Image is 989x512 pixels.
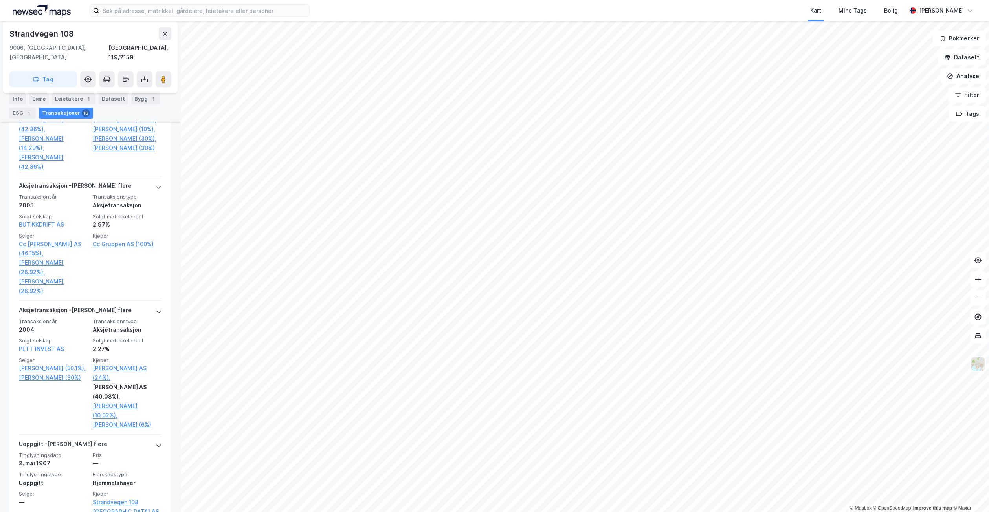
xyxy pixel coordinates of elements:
[9,27,75,40] div: Strandvegen 108
[19,213,88,220] span: Solgt selskap
[93,232,162,239] span: Kjøper
[19,305,132,318] div: Aksjetransaksjon - [PERSON_NAME] flere
[108,43,171,62] div: [GEOGRAPHIC_DATA], 119/2159
[82,109,90,117] div: 16
[19,258,88,277] a: [PERSON_NAME] (26.92%),
[938,49,986,65] button: Datasett
[9,108,36,119] div: ESG
[19,346,64,352] a: PETT INVEST AS
[9,71,77,87] button: Tag
[19,364,88,373] a: [PERSON_NAME] (50.1%),
[93,337,162,344] span: Solgt matrikkelandel
[950,474,989,512] iframe: Chat Widget
[19,181,132,194] div: Aksjetransaksjon - [PERSON_NAME] flere
[93,134,162,143] a: [PERSON_NAME] (30%),
[13,5,71,16] img: logo.a4113a55bc3d86da70a041830d287a7e.svg
[839,6,867,15] div: Mine Tags
[93,401,162,420] a: [PERSON_NAME] (10.02%),
[131,93,160,104] div: Bygg
[950,474,989,512] div: Kontrollprogram for chat
[19,318,88,325] span: Transaksjonsår
[19,490,88,497] span: Selger
[93,382,162,401] div: [PERSON_NAME] AS (40.08%),
[19,373,88,382] a: [PERSON_NAME] (30%)
[19,357,88,364] span: Selger
[93,143,162,153] a: [PERSON_NAME] (30%)
[19,439,107,452] div: Uoppgitt - [PERSON_NAME] flere
[25,109,33,117] div: 1
[949,106,986,122] button: Tags
[913,505,952,511] a: Improve this map
[93,459,162,468] div: —
[84,95,92,103] div: 1
[19,277,88,296] a: [PERSON_NAME] (26.92%)
[19,478,88,488] div: Uoppgitt
[39,108,93,119] div: Transaksjoner
[93,325,162,335] div: Aksjetransaksjon
[919,6,964,15] div: [PERSON_NAME]
[19,134,88,153] a: [PERSON_NAME] (14.29%),
[948,87,986,103] button: Filter
[93,344,162,354] div: 2.27%
[9,43,108,62] div: 9006, [GEOGRAPHIC_DATA], [GEOGRAPHIC_DATA]
[19,221,64,228] a: BUTIKKDRIFT AS
[940,68,986,84] button: Analyse
[884,6,898,15] div: Bolig
[93,201,162,210] div: Aksjetransaksjon
[93,471,162,478] span: Eierskapstype
[810,6,821,15] div: Kart
[19,337,88,344] span: Solgt selskap
[19,497,88,507] div: —
[93,124,162,134] a: [PERSON_NAME] (10%),
[93,420,162,430] a: [PERSON_NAME] (6%)
[149,95,157,103] div: 1
[19,452,88,459] span: Tinglysningsdato
[93,357,162,364] span: Kjøper
[99,5,309,16] input: Søk på adresse, matrikkel, gårdeiere, leietakere eller personer
[19,115,88,134] a: [PERSON_NAME] (42.86%),
[52,93,95,104] div: Leietakere
[93,452,162,459] span: Pris
[850,505,872,511] a: Mapbox
[93,240,162,249] a: Cc Gruppen AS (100%)
[971,357,985,371] img: Z
[93,490,162,497] span: Kjøper
[29,93,49,104] div: Eiere
[93,220,162,229] div: 2.97%
[19,325,88,335] div: 2004
[19,201,88,210] div: 2005
[19,459,88,468] div: 2. mai 1967
[9,93,26,104] div: Info
[99,93,128,104] div: Datasett
[93,213,162,220] span: Solgt matrikkelandel
[93,194,162,200] span: Transaksjonstype
[93,364,162,382] a: [PERSON_NAME] AS (24%),
[933,31,986,46] button: Bokmerker
[19,240,88,258] a: Cc [PERSON_NAME] AS (46.15%),
[93,318,162,325] span: Transaksjonstype
[93,478,162,488] div: Hjemmelshaver
[19,194,88,200] span: Transaksjonsår
[873,505,911,511] a: OpenStreetMap
[19,153,88,172] a: [PERSON_NAME] (42.86%)
[19,471,88,478] span: Tinglysningstype
[19,232,88,239] span: Selger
